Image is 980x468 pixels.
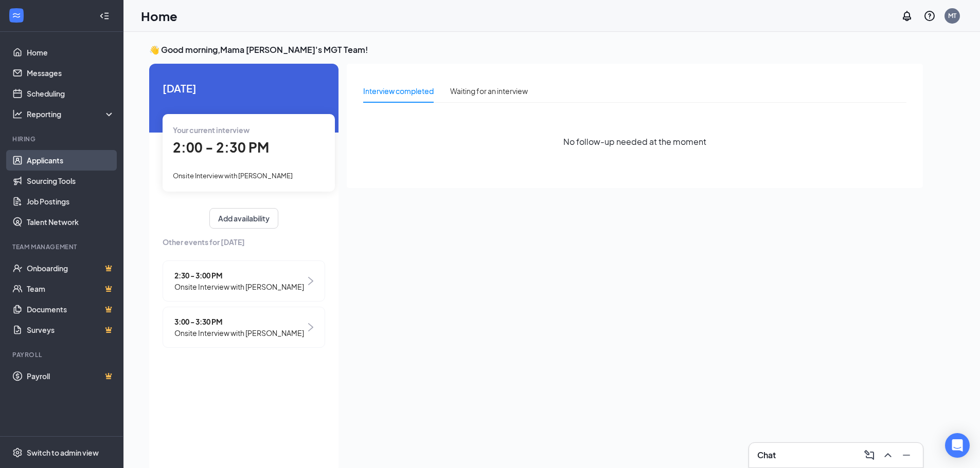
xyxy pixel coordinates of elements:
[27,109,115,119] div: Reporting
[900,449,913,461] svg: Minimize
[27,83,115,104] a: Scheduling
[173,139,269,156] span: 2:00 - 2:30 PM
[27,212,115,232] a: Talent Network
[27,150,115,171] a: Applicants
[901,10,913,22] svg: Notifications
[882,449,894,461] svg: ChevronUp
[27,42,115,63] a: Home
[12,447,23,458] svg: Settings
[563,135,706,148] span: No follow-up needed at the moment
[163,80,325,96] span: [DATE]
[27,258,115,278] a: OnboardingCrown
[450,85,528,97] div: Waiting for an interview
[898,447,915,463] button: Minimize
[12,109,23,119] svg: Analysis
[12,242,113,251] div: Team Management
[27,63,115,83] a: Messages
[757,450,776,461] h3: Chat
[27,366,115,386] a: PayrollCrown
[12,350,113,359] div: Payroll
[12,135,113,143] div: Hiring
[174,316,304,327] span: 3:00 - 3:30 PM
[27,299,115,320] a: DocumentsCrown
[173,125,250,135] span: Your current interview
[863,449,876,461] svg: ComposeMessage
[27,447,99,458] div: Switch to admin view
[174,281,304,292] span: Onsite Interview with [PERSON_NAME]
[173,172,293,180] span: Onsite Interview with [PERSON_NAME]
[923,10,936,22] svg: QuestionInfo
[948,11,956,20] div: MT
[174,270,304,281] span: 2:30 - 3:00 PM
[27,278,115,299] a: TeamCrown
[363,85,434,97] div: Interview completed
[945,433,970,458] div: Open Intercom Messenger
[27,320,115,340] a: SurveysCrown
[141,7,177,25] h1: Home
[209,208,278,229] button: Add availability
[27,191,115,212] a: Job Postings
[11,10,22,21] svg: WorkstreamLogo
[27,171,115,191] a: Sourcing Tools
[861,447,878,463] button: ComposeMessage
[99,11,110,21] svg: Collapse
[149,44,923,55] h3: 👋 Good morning, Mama [PERSON_NAME]'s MGT Team !
[163,236,325,248] span: Other events for [DATE]
[174,327,304,339] span: Onsite Interview with [PERSON_NAME]
[880,447,896,463] button: ChevronUp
